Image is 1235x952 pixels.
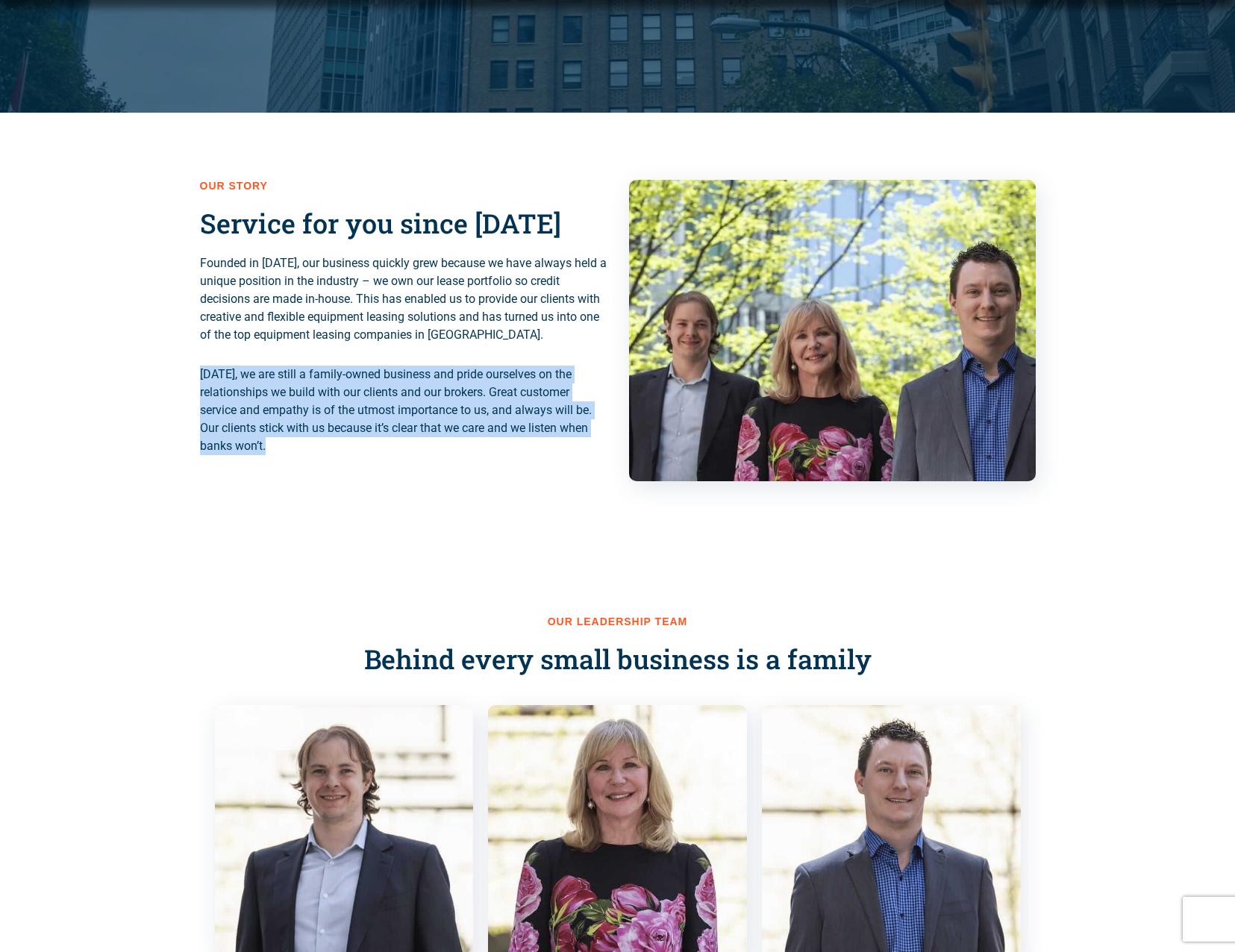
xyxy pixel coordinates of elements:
h3: Behind every small business is a family [200,643,1036,675]
p: [DATE], we are still a family-owned business and pride ourselves on the relationships we build wi... [200,366,607,455]
h3: Service for you since [DATE] [200,207,607,239]
h2: Our leadership team [200,616,1036,628]
h2: Our Story [200,180,607,192]
p: Founded in [DATE], our business quickly grew because we have always held a unique position in the... [200,254,607,344]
